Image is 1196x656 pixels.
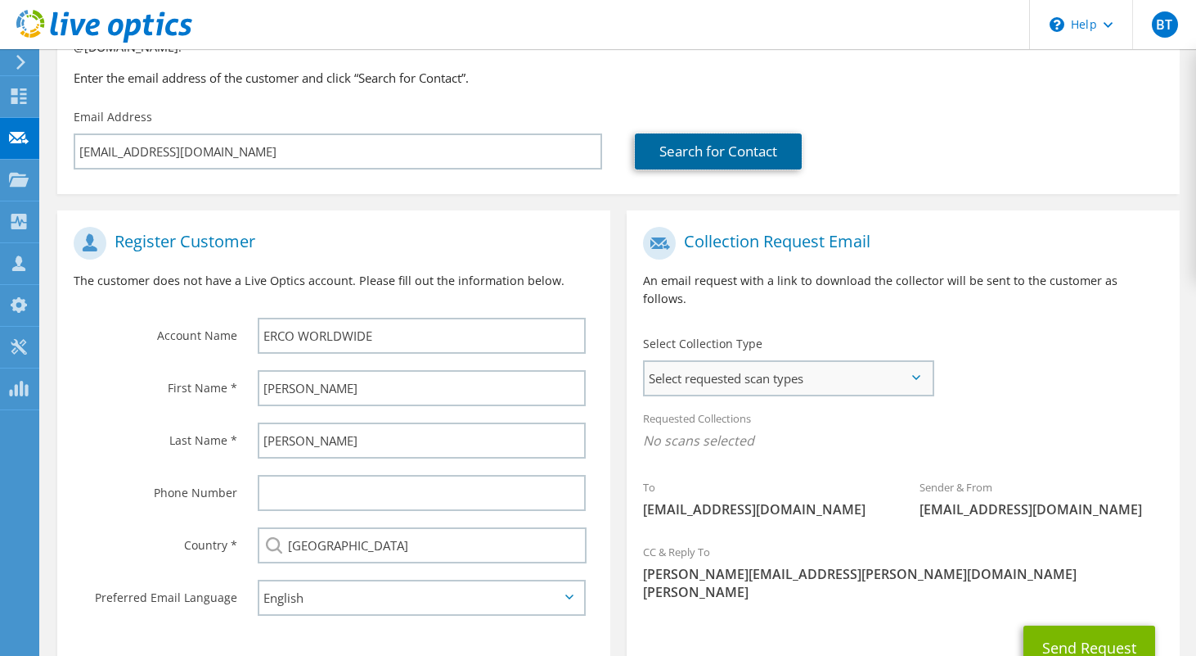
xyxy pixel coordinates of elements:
[643,432,1163,450] span: No scans selected
[1152,11,1178,38] span: BT
[74,318,237,344] label: Account Name
[643,565,1163,601] span: [PERSON_NAME][EMAIL_ADDRESS][PERSON_NAME][DOMAIN_NAME][PERSON_NAME]
[643,272,1163,308] p: An email request with a link to download the collector will be sent to the customer as follows.
[74,580,237,606] label: Preferred Email Language
[627,535,1180,609] div: CC & Reply To
[74,227,586,260] h1: Register Customer
[627,470,903,527] div: To
[919,500,1163,518] span: [EMAIL_ADDRESS][DOMAIN_NAME]
[643,227,1155,260] h1: Collection Request Email
[74,475,237,501] label: Phone Number
[74,69,1163,87] h3: Enter the email address of the customer and click “Search for Contact”.
[645,362,932,395] span: Select requested scan types
[643,500,887,518] span: [EMAIL_ADDRESS][DOMAIN_NAME]
[643,336,762,352] label: Select Collection Type
[903,470,1180,527] div: Sender & From
[635,133,802,170] a: Search for Contact
[1050,17,1064,32] svg: \n
[74,370,237,396] label: First Name *
[74,423,237,449] label: Last Name *
[74,109,152,125] label: Email Address
[627,401,1180,462] div: Requested Collections
[74,272,594,290] p: The customer does not have a Live Optics account. Please fill out the information below.
[74,527,237,554] label: Country *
